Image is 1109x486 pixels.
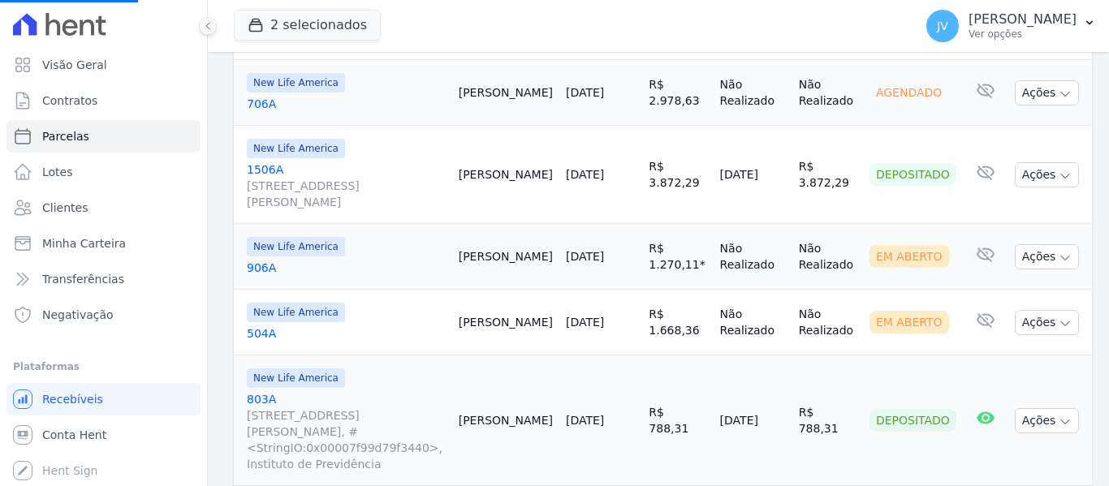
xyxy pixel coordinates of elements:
[1015,80,1080,105] button: Ações
[6,419,201,451] a: Conta Hent
[566,250,604,263] a: [DATE]
[714,60,792,126] td: Não Realizado
[6,49,201,81] a: Visão Geral
[6,156,201,188] a: Lotes
[642,290,713,355] td: R$ 1.668,36
[6,227,201,260] a: Minha Carteira
[42,235,126,252] span: Minha Carteira
[642,60,713,126] td: R$ 2.978,63
[452,60,559,126] td: [PERSON_NAME]
[42,92,97,109] span: Contratos
[247,303,345,322] span: New Life America
[566,414,604,427] a: [DATE]
[42,307,114,323] span: Negativação
[13,357,194,376] div: Plataformas
[42,164,73,180] span: Lotes
[913,3,1109,49] button: JV [PERSON_NAME] Ver opções
[247,139,345,158] span: New Life America
[792,224,863,290] td: Não Realizado
[642,126,713,224] td: R$ 3.872,29
[6,120,201,153] a: Parcelas
[247,260,446,276] a: 906A
[452,355,559,486] td: [PERSON_NAME]
[642,355,713,486] td: R$ 788,31
[247,178,446,210] span: [STREET_ADDRESS][PERSON_NAME]
[1015,408,1080,433] button: Ações
[42,57,107,73] span: Visão Geral
[870,81,948,104] div: Agendado
[792,126,863,224] td: R$ 3.872,29
[247,368,345,388] span: New Life America
[714,355,792,486] td: [DATE]
[42,391,103,407] span: Recebíveis
[566,168,604,181] a: [DATE]
[870,163,956,186] div: Depositado
[566,316,604,329] a: [DATE]
[870,245,949,268] div: Em Aberto
[792,355,863,486] td: R$ 788,31
[6,263,201,295] a: Transferências
[42,200,88,216] span: Clientes
[247,161,446,210] a: 1506A[STREET_ADDRESS][PERSON_NAME]
[714,290,792,355] td: Não Realizado
[6,383,201,415] a: Recebíveis
[714,126,792,224] td: [DATE]
[714,224,792,290] td: Não Realizado
[6,191,201,224] a: Clientes
[642,224,713,290] td: R$ 1.270,11
[6,299,201,331] a: Negativação
[42,128,89,144] span: Parcelas
[247,96,446,112] a: 706A
[1015,244,1080,269] button: Ações
[792,60,863,126] td: Não Realizado
[247,391,446,472] a: 803A[STREET_ADDRESS][PERSON_NAME], #<StringIO:0x00007f99d79f3440>, Instituto de Previdência
[969,28,1077,41] p: Ver opções
[969,11,1077,28] p: [PERSON_NAME]
[42,271,124,287] span: Transferências
[452,290,559,355] td: [PERSON_NAME]
[247,73,345,92] span: New Life America
[452,126,559,224] td: [PERSON_NAME]
[247,325,446,342] a: 504A
[6,84,201,117] a: Contratos
[870,409,956,432] div: Depositado
[1015,310,1080,335] button: Ações
[566,86,604,99] a: [DATE]
[937,20,948,32] span: JV
[1015,162,1080,187] button: Ações
[42,427,106,443] span: Conta Hent
[870,311,949,333] div: Em Aberto
[234,10,381,41] button: 2 selecionados
[247,407,446,472] span: [STREET_ADDRESS][PERSON_NAME], #<StringIO:0x00007f99d79f3440>, Instituto de Previdência
[452,224,559,290] td: [PERSON_NAME]
[792,290,863,355] td: Não Realizado
[247,237,345,256] span: New Life America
